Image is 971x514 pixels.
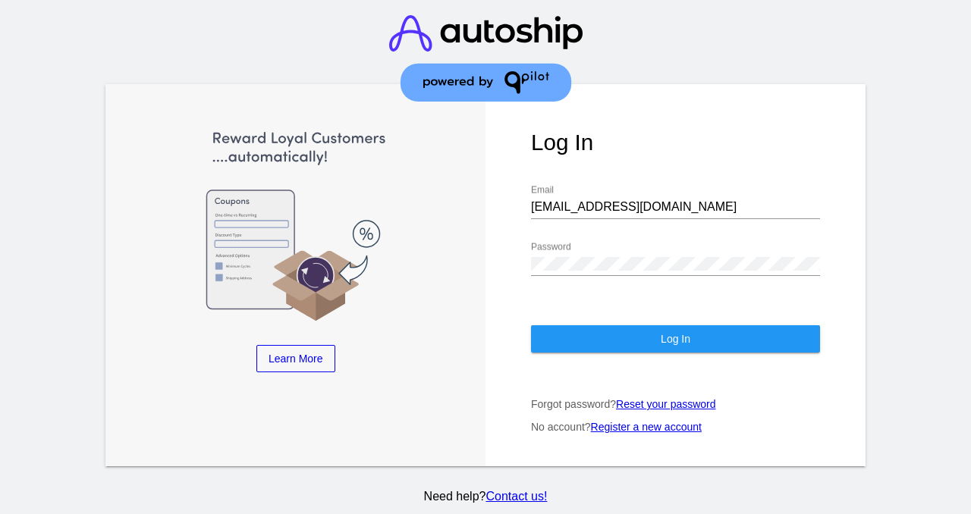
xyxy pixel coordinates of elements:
[531,421,820,433] p: No account?
[531,398,820,410] p: Forgot password?
[256,345,335,372] a: Learn More
[661,333,690,345] span: Log In
[591,421,702,433] a: Register a new account
[102,490,869,503] p: Need help?
[531,130,820,155] h1: Log In
[531,200,820,214] input: Email
[151,130,440,322] img: Apply Coupons Automatically to Scheduled Orders with QPilot
[616,398,716,410] a: Reset your password
[531,325,820,353] button: Log In
[269,353,323,365] span: Learn More
[485,490,547,503] a: Contact us!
